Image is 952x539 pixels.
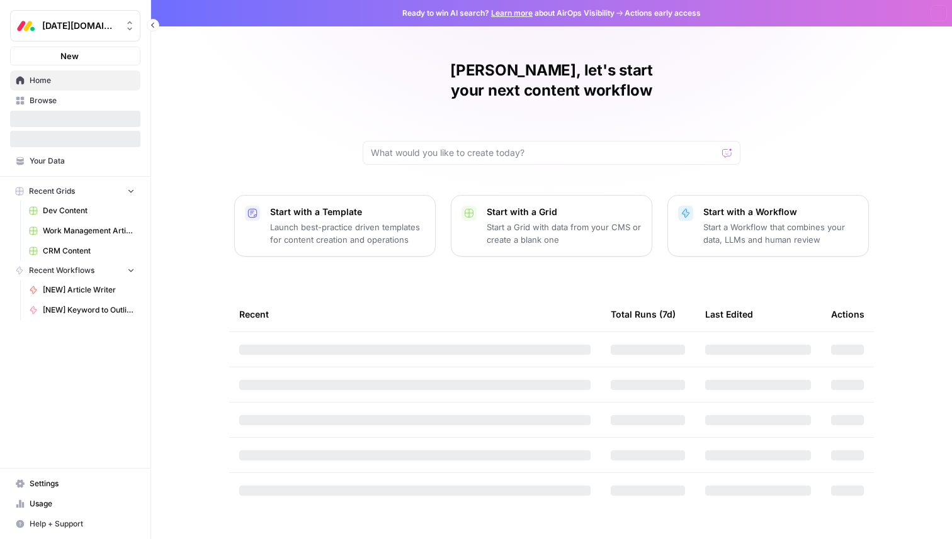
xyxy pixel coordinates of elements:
p: Start with a Workflow [703,206,858,218]
div: Actions [831,297,864,331]
a: CRM Content [23,241,140,261]
span: Recent Grids [29,186,75,197]
span: Work Management Article Grid [43,225,135,236]
span: Dev Content [43,205,135,216]
p: Start a Grid with data from your CMS or create a blank one [487,221,642,246]
button: Recent Grids [10,182,140,201]
div: Total Runs (7d) [611,297,676,331]
p: Start with a Template [270,206,425,218]
span: [NEW] Article Writer [43,284,135,296]
img: Monday.com Logo [14,14,37,37]
span: Your Data [30,155,135,167]
span: Usage [30,498,135,509]
p: Start a Workflow that combines your data, LLMs and human review [703,221,858,246]
a: Browse [10,91,140,111]
span: New [60,50,79,62]
p: Launch best-practice driven templates for content creation and operations [270,221,425,246]
a: Your Data [10,151,140,171]
span: Ready to win AI search? about AirOps Visibility [402,8,615,19]
a: Work Management Article Grid [23,221,140,241]
a: Settings [10,474,140,494]
a: Usage [10,494,140,514]
button: Help + Support [10,514,140,534]
a: Learn more [491,8,533,18]
a: [NEW] Article Writer [23,280,140,300]
button: Start with a WorkflowStart a Workflow that combines your data, LLMs and human review [667,195,869,257]
span: Browse [30,95,135,106]
button: Recent Workflows [10,261,140,280]
button: Start with a GridStart a Grid with data from your CMS or create a blank one [451,195,652,257]
span: Actions early access [625,8,701,19]
a: Home [10,70,140,91]
button: Workspace: Monday.com [10,10,140,42]
span: [NEW] Keyword to Outline [43,304,135,316]
span: Home [30,75,135,86]
span: CRM Content [43,245,135,257]
button: New [10,47,140,65]
div: Last Edited [705,297,753,331]
input: What would you like to create today? [371,147,717,159]
span: Recent Workflows [29,265,94,276]
button: Start with a TemplateLaunch best-practice driven templates for content creation and operations [234,195,436,257]
h1: [PERSON_NAME], let's start your next content workflow [363,60,740,101]
a: Dev Content [23,201,140,221]
span: [DATE][DOMAIN_NAME] [42,19,118,32]
div: Recent [239,297,591,331]
span: Help + Support [30,518,135,530]
p: Start with a Grid [487,206,642,218]
span: Settings [30,478,135,489]
a: [NEW] Keyword to Outline [23,300,140,320]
